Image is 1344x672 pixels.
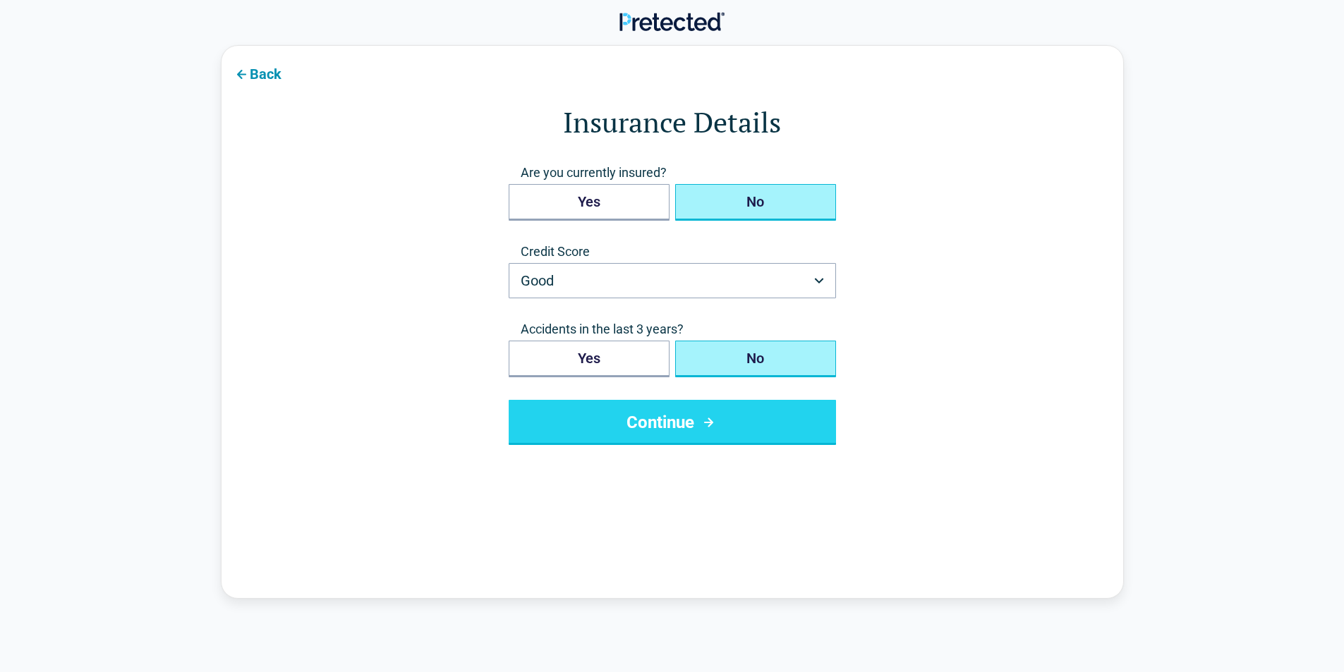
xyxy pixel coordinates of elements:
[222,57,293,89] button: Back
[675,341,836,377] button: No
[509,184,670,221] button: Yes
[509,164,836,181] span: Are you currently insured?
[278,102,1067,142] h1: Insurance Details
[509,341,670,377] button: Yes
[675,184,836,221] button: No
[509,321,836,338] span: Accidents in the last 3 years?
[509,243,836,260] label: Credit Score
[509,400,836,445] button: Continue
